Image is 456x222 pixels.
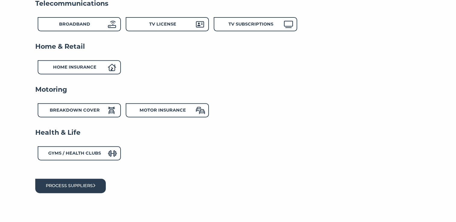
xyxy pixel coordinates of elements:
strong: Home Insurance [53,64,96,70]
strong: Motor Insurance [140,107,186,113]
div: Gyms / Health Clubs [38,146,121,160]
h4: Motoring [35,85,421,94]
div: Home Insurance [38,60,121,74]
div: Motor Insurance [126,103,209,117]
strong: Breakdown Cover [50,107,100,113]
strong: Broadband [59,21,90,27]
button: Process suppliers [35,179,106,193]
div: Breakdown Cover [38,103,121,117]
strong: Gyms / Health Clubs [48,150,101,156]
strong: TV License [149,21,176,27]
strong: TV Subscriptions [228,21,273,27]
div: TV License [126,17,209,31]
div: TV Subscriptions [214,17,297,31]
h4: Health & Life [35,128,421,137]
h4: Home & Retail [35,42,421,51]
div: Broadband [38,17,121,31]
